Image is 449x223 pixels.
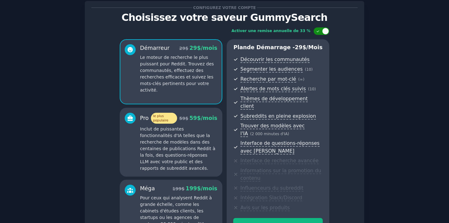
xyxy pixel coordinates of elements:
[189,115,197,121] font: 59
[306,67,311,72] font: 10
[311,67,313,72] font: )
[193,6,256,10] font: Configurez votre compte
[247,44,295,50] font: de démarrage -
[240,113,316,119] font: Subreddits en pleine explosion
[140,126,215,171] font: Inclut de puissantes fonctionnalités d'IA telles que la recherche de modèles dans des centaines d...
[201,45,217,51] font: /mois
[314,87,316,91] font: )
[240,158,318,164] font: Interface de recherche avancée
[140,115,149,121] font: Pro
[306,44,322,50] font: /mois
[140,185,155,192] font: Méga
[231,29,310,33] font: Activer une remise annuelle de 33 %
[240,96,308,109] font: Thèmes de développement client
[179,46,185,51] font: 29
[240,168,321,181] font: Informations sur la promotion du contenu
[189,45,197,51] font: 29
[305,67,307,72] font: (
[250,132,252,136] font: (
[153,114,168,122] font: le plus populaire
[240,56,310,62] font: Découvrir les communautés
[300,77,303,82] font: ∞
[186,185,197,192] font: 199
[240,205,290,211] font: Avis sur les produits
[240,86,306,92] font: Alertes de mots clés suivis
[122,12,327,23] font: Choisissez votre saveur GummySearch
[185,46,188,51] font: $
[140,45,170,51] font: Démarreur
[252,132,288,136] font: 2 000 minutes d'IA
[201,115,217,121] font: /mois
[302,44,306,50] font: $
[172,186,181,191] font: 199
[197,45,201,51] font: $
[197,115,201,121] font: $
[185,116,188,121] font: $
[140,55,214,93] font: Le moteur de recherche le plus puissant pour Reddit. Trouvez des communautés, effectuez des reche...
[295,44,302,50] font: 29
[240,185,303,191] font: Influenceurs du subreddit
[181,186,185,191] font: $
[201,185,217,192] font: /mois
[240,76,296,82] font: Recherche par mot-clé
[240,195,302,201] font: Intégration Slack/Discord
[197,185,201,192] font: $
[179,116,185,121] font: 59
[240,140,320,154] font: Interface de questions-réponses avec [PERSON_NAME]
[240,123,305,136] font: Trouver des modèles avec l'IA
[308,87,310,91] font: (
[298,77,300,82] font: (
[234,44,247,50] font: Plan
[288,132,289,136] font: )
[240,66,303,72] font: Segmenter les audiences
[310,87,315,91] font: 10
[303,77,305,82] font: )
